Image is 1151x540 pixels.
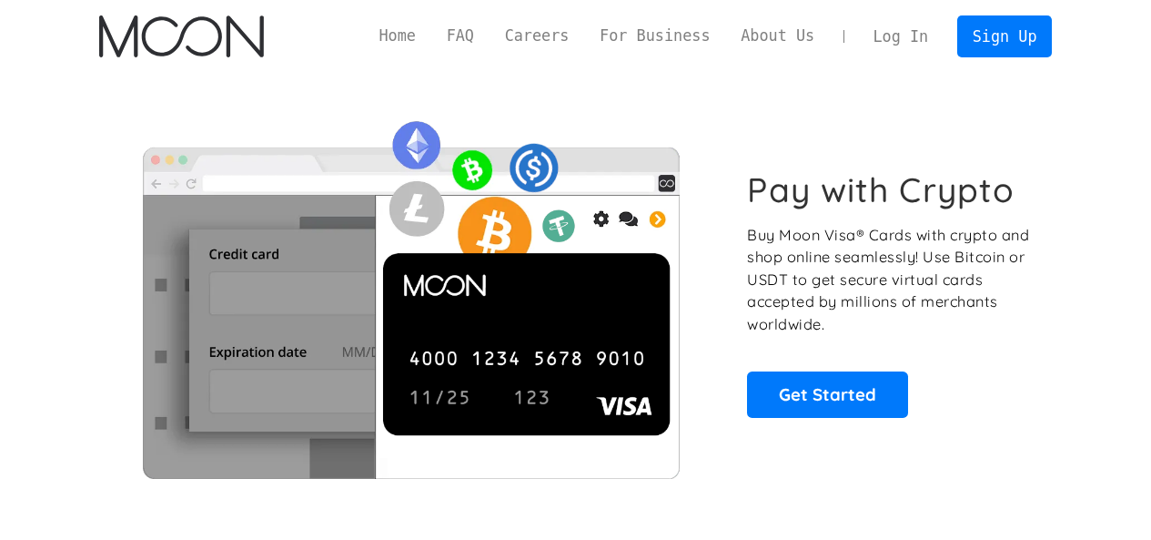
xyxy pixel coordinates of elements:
[725,25,830,47] a: About Us
[364,25,431,47] a: Home
[858,16,944,56] a: Log In
[490,25,584,47] a: Careers
[957,15,1052,56] a: Sign Up
[747,224,1032,336] p: Buy Moon Visa® Cards with crypto and shop online seamlessly! Use Bitcoin or USDT to get secure vi...
[431,25,490,47] a: FAQ
[99,108,722,478] img: Moon Cards let you spend your crypto anywhere Visa is accepted.
[99,15,264,57] img: Moon Logo
[584,25,725,47] a: For Business
[99,15,264,57] a: home
[747,372,908,417] a: Get Started
[747,169,1015,210] h1: Pay with Crypto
